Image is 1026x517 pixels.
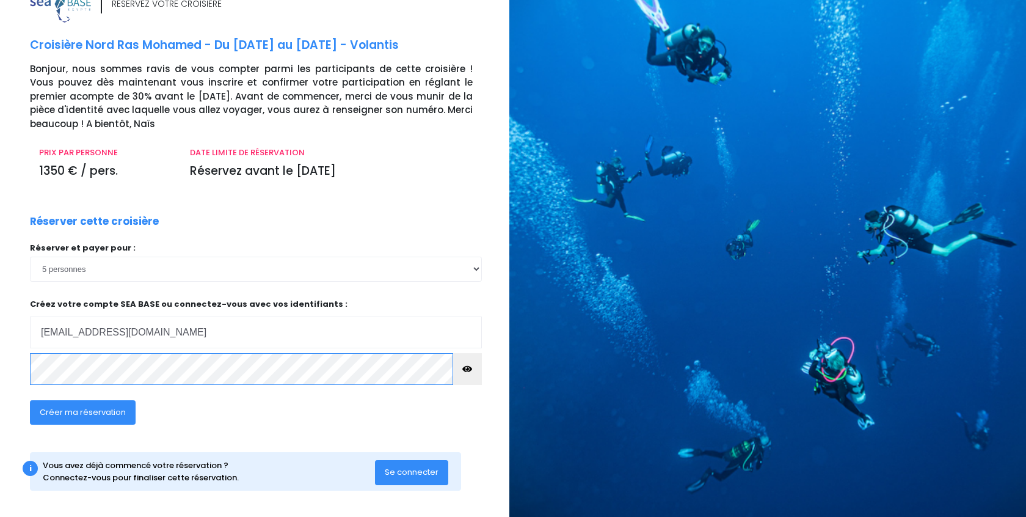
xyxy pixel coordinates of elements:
[190,147,473,159] p: DATE LIMITE DE RÉSERVATION
[190,163,473,180] p: Réservez avant le [DATE]
[39,163,172,180] p: 1350 € / pers.
[23,461,38,476] div: i
[30,242,482,254] p: Réserver et payer pour :
[39,147,172,159] p: PRIX PAR PERSONNE
[40,406,126,418] span: Créer ma réservation
[43,460,376,483] div: Vous avez déjà commencé votre réservation ? Connectez-vous pour finaliser cette réservation.
[30,317,482,348] input: Adresse email
[375,460,448,485] button: Se connecter
[375,467,448,477] a: Se connecter
[30,37,500,54] p: Croisière Nord Ras Mohamed - Du [DATE] au [DATE] - Volantis
[30,214,159,230] p: Réserver cette croisière
[385,466,438,478] span: Se connecter
[30,400,136,425] button: Créer ma réservation
[30,298,482,349] p: Créez votre compte SEA BASE ou connectez-vous avec vos identifiants :
[30,62,500,131] p: Bonjour, nous sommes ravis de vous compter parmi les participants de cette croisière ! Vous pouve...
